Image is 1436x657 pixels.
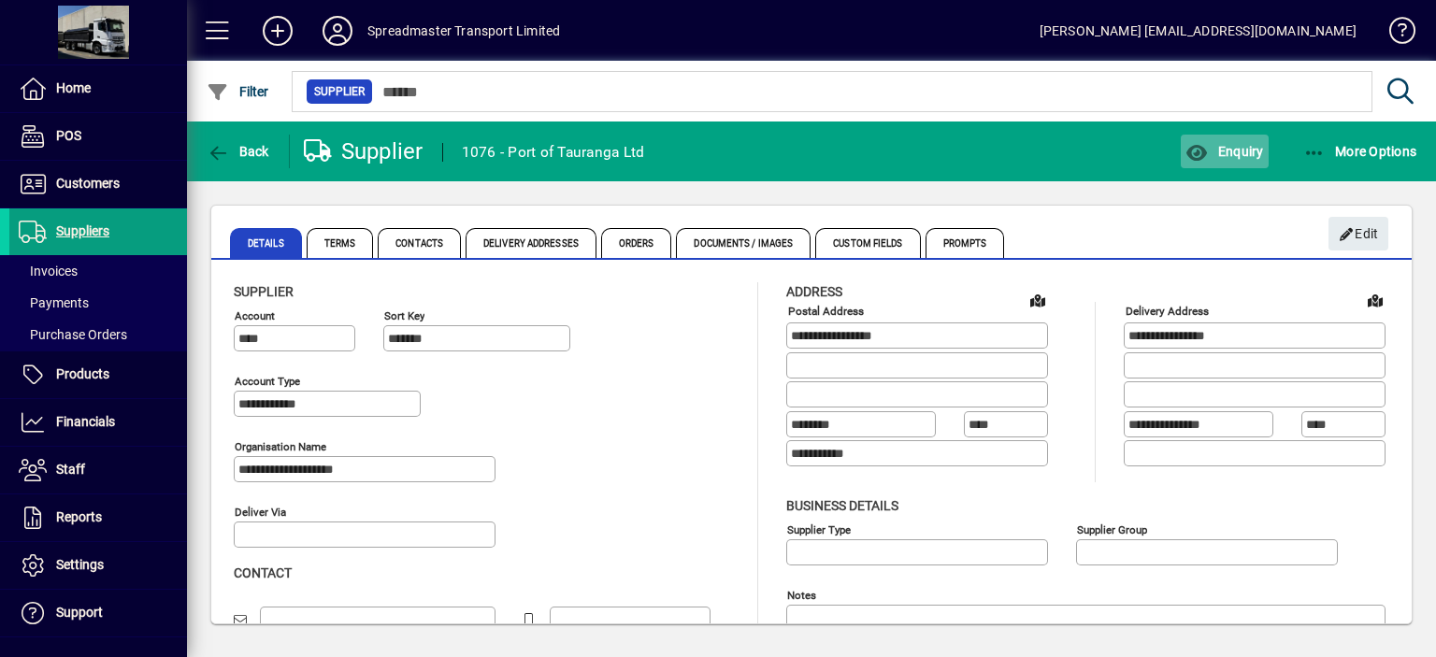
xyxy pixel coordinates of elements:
[1303,144,1417,159] span: More Options
[1181,135,1268,168] button: Enquiry
[56,223,109,238] span: Suppliers
[248,14,308,48] button: Add
[1339,219,1379,250] span: Edit
[56,557,104,572] span: Settings
[384,309,424,322] mat-label: Sort key
[367,16,560,46] div: Spreadmaster Transport Limited
[786,498,898,513] span: Business details
[207,144,269,159] span: Back
[462,137,645,167] div: 1076 - Port of Tauranga Ltd
[786,284,842,299] span: Address
[787,522,851,536] mat-label: Supplier type
[9,399,187,446] a: Financials
[9,255,187,287] a: Invoices
[56,366,109,381] span: Products
[9,542,187,589] a: Settings
[56,176,120,191] span: Customers
[202,75,274,108] button: Filter
[314,82,365,101] span: Supplier
[1299,135,1422,168] button: More Options
[1185,144,1263,159] span: Enquiry
[1360,285,1390,315] a: View on map
[234,284,294,299] span: Supplier
[787,588,816,601] mat-label: Notes
[1375,4,1413,64] a: Knowledge Base
[307,228,374,258] span: Terms
[56,128,81,143] span: POS
[601,228,672,258] span: Orders
[230,228,302,258] span: Details
[56,462,85,477] span: Staff
[19,327,127,342] span: Purchase Orders
[9,287,187,319] a: Payments
[304,136,424,166] div: Supplier
[815,228,920,258] span: Custom Fields
[926,228,1005,258] span: Prompts
[56,414,115,429] span: Financials
[9,590,187,636] a: Support
[676,228,811,258] span: Documents / Images
[1023,285,1053,315] a: View on map
[235,309,275,322] mat-label: Account
[9,351,187,398] a: Products
[1077,522,1147,536] mat-label: Supplier group
[9,161,187,207] a: Customers
[56,509,102,524] span: Reports
[235,506,286,519] mat-label: Deliver via
[1328,217,1388,250] button: Edit
[19,295,89,310] span: Payments
[56,80,91,95] span: Home
[9,65,187,112] a: Home
[9,113,187,160] a: POS
[234,565,292,580] span: Contact
[9,319,187,350] a: Purchase Orders
[207,84,269,99] span: Filter
[308,14,367,48] button: Profile
[9,447,187,493] a: Staff
[56,605,103,620] span: Support
[1040,16,1357,46] div: [PERSON_NAME] [EMAIL_ADDRESS][DOMAIN_NAME]
[466,228,596,258] span: Delivery Addresses
[9,494,187,541] a: Reports
[187,135,290,168] app-page-header-button: Back
[202,135,274,168] button: Back
[378,228,461,258] span: Contacts
[19,264,78,279] span: Invoices
[235,375,300,388] mat-label: Account Type
[235,440,326,453] mat-label: Organisation name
